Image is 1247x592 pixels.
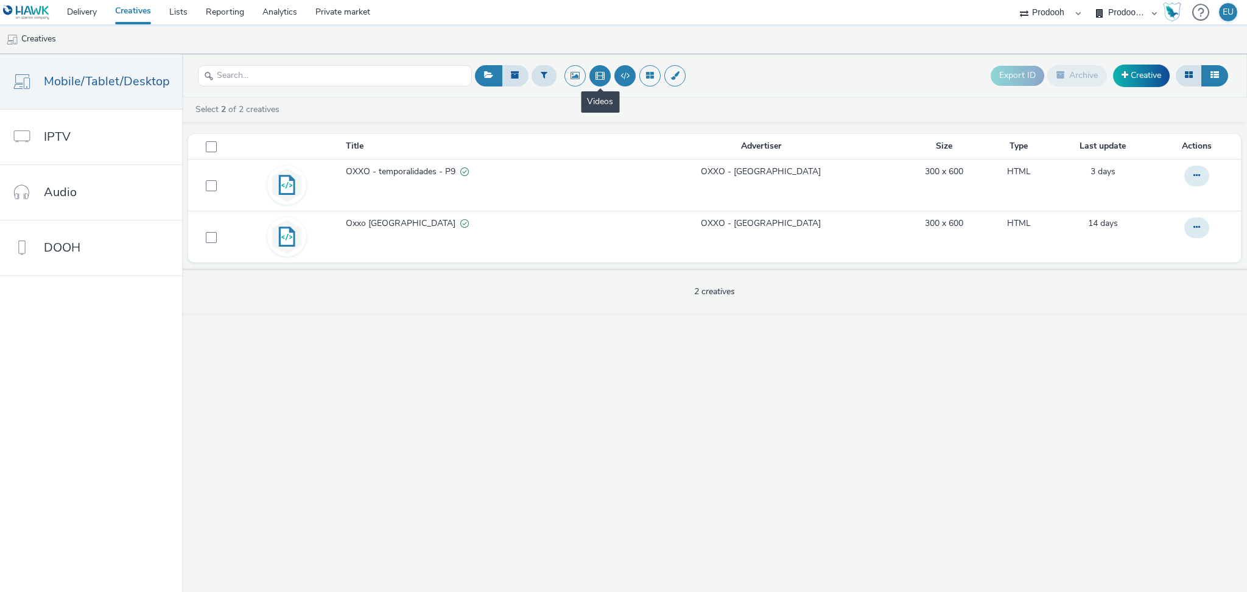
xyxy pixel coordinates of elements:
span: Audio [44,183,77,201]
th: Advertiser [623,134,898,159]
button: Grid [1176,65,1202,86]
img: undefined Logo [3,5,50,20]
div: EU [1223,3,1234,21]
img: mobile [6,33,18,46]
input: Search... [198,65,472,86]
a: OXXO - temporalidades - P9Valid [346,166,622,184]
a: Hawk Academy [1163,2,1186,22]
a: HTML [1007,217,1031,230]
span: OXXO - temporalidades - P9 [346,166,460,178]
img: code.svg [269,219,304,255]
th: Title [345,134,623,159]
img: Hawk Academy [1163,2,1181,22]
button: Table [1201,65,1228,86]
a: 25 August 2025, 16:58 [1088,217,1118,230]
span: DOOH [44,239,80,256]
a: OXXO - [GEOGRAPHIC_DATA] [701,166,821,178]
strong: 2 [221,104,226,115]
img: code.svg [269,167,304,203]
div: Valid [460,166,469,178]
a: Oxxo [GEOGRAPHIC_DATA]Valid [346,217,622,236]
th: Actions [1157,134,1241,159]
span: IPTV [44,128,71,146]
a: HTML [1007,166,1031,178]
a: 5 September 2025, 18:10 [1091,166,1115,178]
span: 3 days [1091,166,1115,177]
a: 300 x 600 [925,217,963,230]
div: Valid [460,217,469,230]
a: 300 x 600 [925,166,963,178]
a: OXXO - [GEOGRAPHIC_DATA] [701,217,821,230]
span: Mobile/Tablet/Desktop [44,72,170,90]
th: Type [989,134,1048,159]
button: Export ID [991,66,1044,85]
span: 14 days [1088,217,1118,229]
th: Last update [1049,134,1157,159]
button: Archive [1047,65,1107,86]
th: Size [898,134,989,159]
a: Select of 2 creatives [194,104,284,115]
span: 2 creatives [694,286,735,297]
span: Oxxo [GEOGRAPHIC_DATA] [346,217,460,230]
a: Creative [1113,65,1170,86]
